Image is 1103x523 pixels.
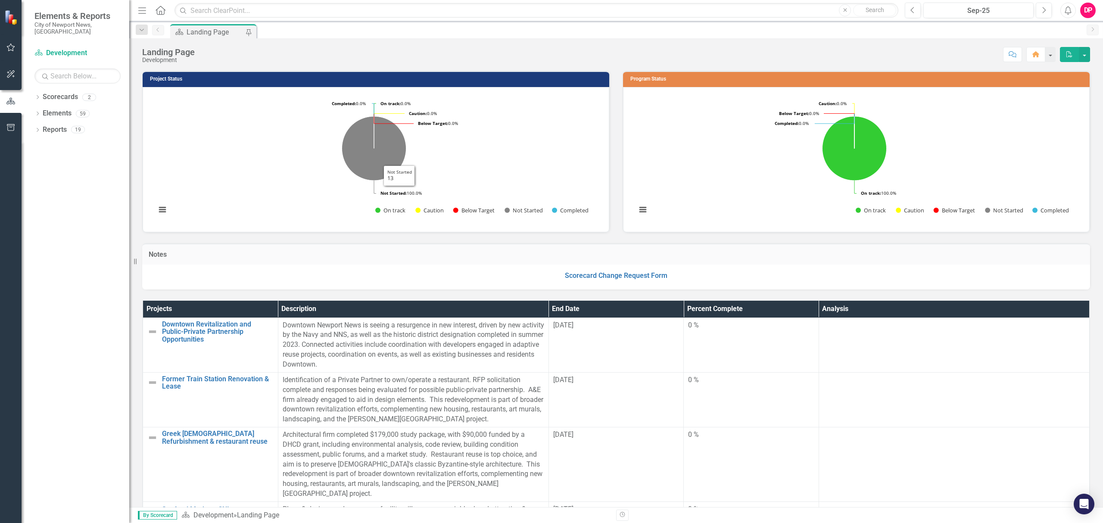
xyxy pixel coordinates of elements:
button: Search [853,4,896,16]
button: View chart menu, Chart [637,204,649,216]
div: 19 [71,126,85,134]
button: Show On track [375,207,406,214]
div: Landing Page [142,47,195,57]
button: Show Not Started [505,207,542,214]
text: 0.0% [775,120,809,126]
tspan: Caution: [409,110,427,116]
div: 0 % [688,504,814,514]
span: [DATE] [553,321,573,329]
text: 0.0% [779,110,819,116]
text: 100.0% [380,190,422,196]
button: Show On track [856,207,886,214]
a: Seafood Market - CNI [162,506,274,514]
div: 59 [76,110,90,117]
path: Not Started, 13. [342,116,406,181]
tspan: Not Started: [380,190,407,196]
tspan: On track: [861,190,881,196]
text: 0.0% [380,100,411,106]
a: Downtown Revitalization and Public-Private Partnership Opportunities [162,321,274,343]
text: Caution [424,206,444,214]
img: Not Defined [147,327,158,337]
td: Double-Click to Edit [684,427,819,502]
button: Show Completed [1032,207,1069,214]
button: Show Not Started [985,207,1023,214]
button: DP [1080,3,1096,18]
button: View chart menu, Chart [156,204,168,216]
span: [DATE] [553,376,573,384]
div: Chart. Highcharts interactive chart. [152,94,600,223]
div: Development [142,57,195,63]
tspan: On track: [380,100,401,106]
td: Double-Click to Edit Right Click for Context Menu [143,372,278,427]
text: Not Started [513,206,543,214]
tspan: Completed: [332,100,356,106]
div: Open Intercom Messenger [1074,494,1094,514]
div: » [181,511,610,520]
button: Sep-25 [923,3,1034,18]
div: 0 % [688,321,814,330]
h3: Notes [149,251,1084,258]
div: Sep-25 [926,6,1031,16]
button: Show Below Target [934,207,975,214]
text: On track [864,206,886,214]
path: On track, 7. [823,116,887,181]
img: Not Defined [147,377,158,388]
div: 0 % [688,375,814,385]
img: Not Defined [147,433,158,443]
p: Downtown Newport News is seeing a resurgence in new interest, driven by new activity by the Navy ... [283,321,544,370]
svg: Interactive chart [632,94,1077,223]
text: Below Target [942,206,975,214]
text: 100.0% [861,190,896,196]
small: City of Newport News, [GEOGRAPHIC_DATA] [34,21,121,35]
div: 0 % [688,430,814,440]
text: Caution [904,206,924,214]
span: Elements & Reports [34,11,121,21]
span: Search [866,6,884,13]
td: Double-Click to Edit Right Click for Context Menu [143,318,278,372]
a: Former Train Station Renovation & Lease [162,375,274,390]
text: On track [383,206,405,214]
div: Landing Page [237,511,279,519]
td: Double-Click to Edit [819,318,1089,372]
button: Show Caution [415,207,444,214]
td: Double-Click to Edit [819,427,1089,502]
button: Show Below Target [453,207,495,214]
a: Scorecards [43,92,78,102]
h3: Project Status [150,76,605,82]
a: Scorecard Change Request Form [565,271,667,280]
td: Double-Click to Edit [819,372,1089,427]
text: Completed [560,206,589,214]
a: Elements [43,109,72,118]
tspan: Below Target: [418,120,448,126]
div: Landing Page [187,27,243,37]
div: 2 [82,93,96,101]
span: [DATE] [553,430,573,439]
text: Not Started [993,206,1023,214]
text: Completed [1041,206,1069,214]
input: Search Below... [34,68,121,84]
text: 0.0% [819,100,847,106]
img: Not Defined [147,504,158,515]
a: Development [34,48,121,58]
text: 0.0% [332,100,366,106]
p: Identification of a Private Partner to own/operate a restaurant. RFP solicitation complete and re... [283,375,544,424]
td: Double-Click to Edit Right Click for Context Menu [143,427,278,502]
p: Architectural firm completed $179,000 study package, with $90,000 funded by a DHCD grant, includi... [283,430,544,499]
span: By Scorecard [138,511,177,520]
input: Search ClearPoint... [174,3,898,18]
button: Show Completed [552,207,589,214]
tspan: Completed: [775,120,799,126]
a: Reports [43,125,67,135]
text: Below Target [461,206,495,214]
span: [DATE] [553,505,573,513]
td: Double-Click to Edit [684,372,819,427]
a: Greek [DEMOGRAPHIC_DATA] Refurbishment & restaurant reuse [162,430,274,445]
svg: Interactive chart [152,94,596,223]
tspan: Caution: [819,100,837,106]
td: Double-Click to Edit [684,318,819,372]
text: 0.0% [409,110,437,116]
div: Chart. Highcharts interactive chart. [632,94,1081,223]
img: ClearPoint Strategy [4,10,19,25]
a: Development [193,511,234,519]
